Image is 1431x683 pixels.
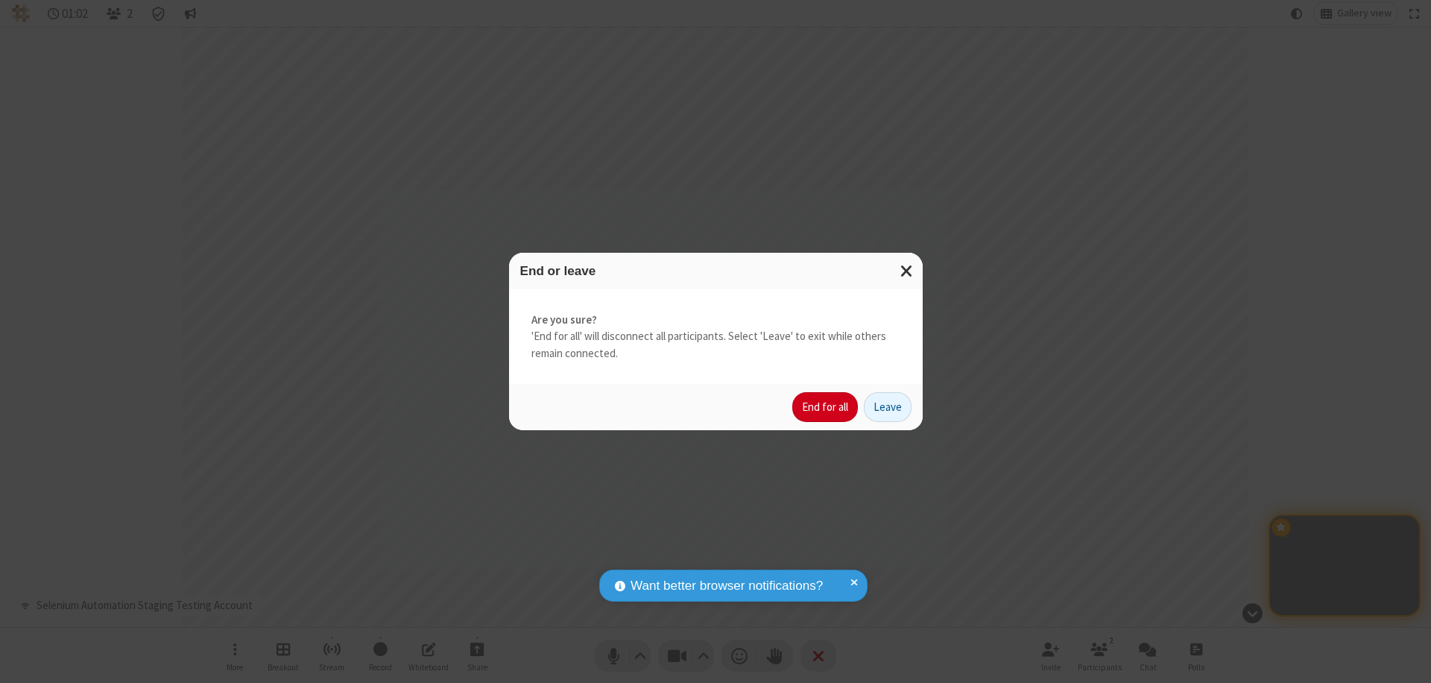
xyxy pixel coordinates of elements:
[864,392,912,422] button: Leave
[520,264,912,278] h3: End or leave
[531,312,900,329] strong: Are you sure?
[792,392,858,422] button: End for all
[891,253,923,289] button: Close modal
[509,289,923,385] div: 'End for all' will disconnect all participants. Select 'Leave' to exit while others remain connec...
[631,576,823,596] span: Want better browser notifications?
